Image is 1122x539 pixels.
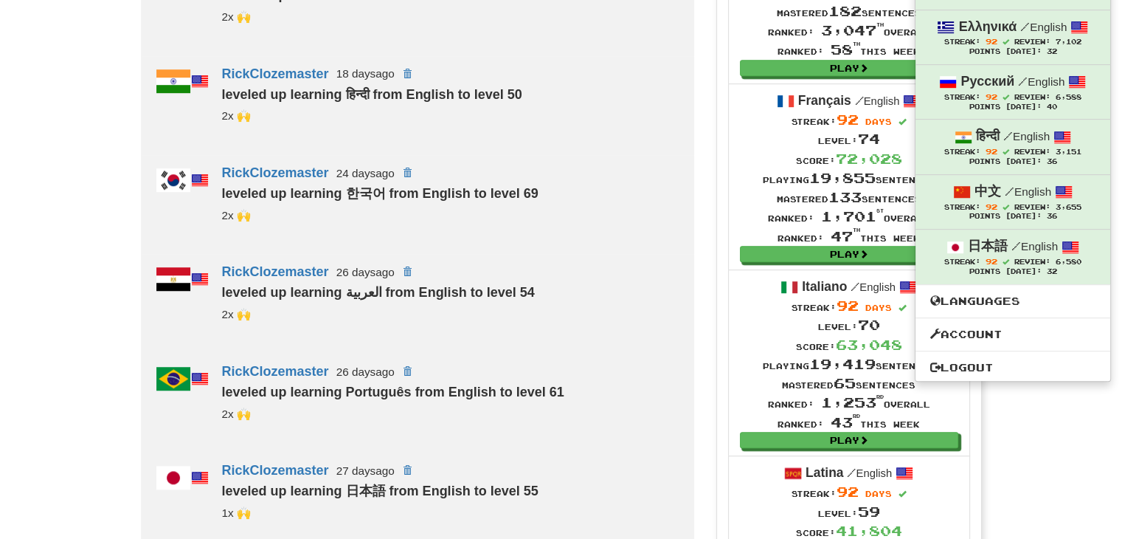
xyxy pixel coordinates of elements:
[336,167,395,179] small: 24 days ago
[763,374,935,393] div: Mastered sentences
[1014,38,1050,46] span: Review:
[1056,93,1081,101] span: 6,588
[1014,258,1050,266] span: Review:
[865,117,892,126] span: days
[915,325,1110,344] a: Account
[222,264,329,279] a: RickClozemaster
[837,111,859,128] span: 92
[1056,38,1081,46] span: 7,102
[1002,94,1009,100] span: Streak includes today.
[1056,258,1081,266] span: 6,580
[858,317,880,333] span: 70
[768,1,930,21] div: Mastered sentences
[944,203,980,211] span: Streak:
[915,230,1110,284] a: 日本語 /English Streak: 92 Review: 6,580 Points [DATE]: 32
[831,41,860,58] span: 58
[831,414,860,430] span: 43
[898,490,907,498] span: Streak includes today.
[763,227,935,246] div: Ranked: this week
[1056,203,1081,211] span: 3,655
[831,228,860,244] span: 47
[763,149,935,168] div: Score:
[1005,185,1014,198] span: /
[836,523,902,539] span: 41,804
[768,21,930,40] div: Ranked: overall
[821,394,884,411] span: 1,253
[836,151,902,167] span: 72,028
[834,375,856,391] span: 65
[836,337,902,353] span: 63,048
[798,93,851,108] strong: Français
[986,147,997,156] span: 92
[1056,148,1081,156] span: 3,151
[740,246,958,262] a: Play
[986,92,997,101] span: 92
[828,3,862,19] span: 182
[968,238,1008,253] strong: 日本語
[915,120,1110,174] a: हिन्दी /English Streak: 92 Review: 3,151 Points [DATE]: 36
[986,257,997,266] span: 92
[222,66,329,80] a: RickClozemaster
[915,358,1110,377] a: Logout
[222,484,539,498] strong: leveled up learning 日本語 from English to level 55
[1018,75,1028,88] span: /
[222,364,329,379] a: RickClozemaster
[960,74,1014,89] strong: Русский
[974,184,1001,199] strong: 中文
[851,281,896,293] small: English
[847,467,892,479] small: English
[768,502,929,521] div: Level:
[1020,20,1030,33] span: /
[763,168,935,188] div: Playing sentences
[336,464,395,477] small: 27 days ago
[768,40,930,59] div: Ranked: this week
[763,110,935,129] div: Streak:
[865,303,892,312] span: days
[930,47,1095,57] div: Points [DATE]: 32
[930,212,1095,222] div: Points [DATE]: 36
[763,393,935,412] div: Ranked: overall
[1003,130,1050,143] small: English
[855,94,864,107] span: /
[821,22,884,38] span: 3,047
[898,118,907,126] span: Streak includes today.
[944,258,980,266] span: Streak:
[763,413,935,432] div: Ranked: this week
[853,41,860,47] sup: th
[336,365,395,378] small: 26 days ago
[858,504,880,520] span: 59
[837,484,859,500] span: 92
[930,103,1095,112] div: Points [DATE]: 40
[802,279,847,294] strong: Italiano
[1002,38,1009,45] span: Streak includes today.
[222,408,251,420] small: _cmns<br />19cupsofcoffee
[876,394,884,399] sup: rd
[986,202,997,211] span: 92
[1005,185,1051,198] small: English
[1014,93,1050,101] span: Review:
[222,186,539,201] strong: leveled up learning 한국어 from English to level 69
[930,267,1095,277] div: Points [DATE]: 32
[222,507,251,519] small: 19cupsofcoffee
[858,131,880,147] span: 74
[763,335,935,354] div: Score:
[944,148,980,156] span: Streak:
[915,292,1110,311] a: Languages
[847,466,856,479] span: /
[222,385,564,399] strong: leveled up learning Português from English to level 61
[1011,240,1058,253] small: English
[763,354,935,374] div: Playing sentences
[222,10,251,23] small: 19cupsofcoffee<br />_cmns
[809,356,876,372] span: 19,419
[222,308,251,320] small: _cmns<br />19cupsofcoffee
[915,65,1110,119] a: Русский /English Streak: 92 Review: 6,588 Points [DATE]: 40
[853,413,860,419] sup: rd
[1002,258,1009,265] span: Streak includes today.
[976,128,1000,143] strong: हिन्दी
[336,266,395,278] small: 26 days ago
[763,207,935,226] div: Ranked: overall
[222,463,329,478] a: RickClozemaster
[809,170,876,186] span: 19,855
[222,109,251,122] small: _cmns<br />19cupsofcoffee
[222,285,535,300] strong: leveled up learning العربية from English to level 54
